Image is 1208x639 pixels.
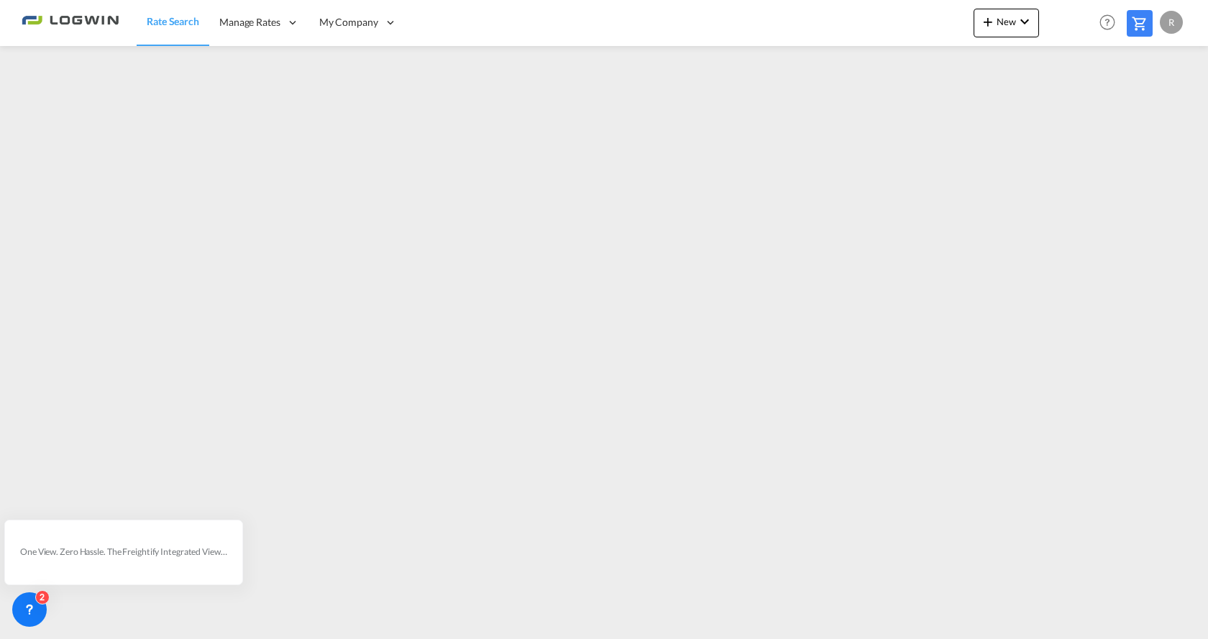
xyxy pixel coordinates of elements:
[22,6,119,39] img: 2761ae10d95411efa20a1f5e0282d2d7.png
[1160,11,1183,34] div: R
[1095,10,1127,36] div: Help
[979,13,997,30] md-icon: icon-plus 400-fg
[219,15,280,29] span: Manage Rates
[1095,10,1120,35] span: Help
[147,15,199,27] span: Rate Search
[319,15,378,29] span: My Company
[974,9,1039,37] button: icon-plus 400-fgNewicon-chevron-down
[1016,13,1033,30] md-icon: icon-chevron-down
[979,16,1033,27] span: New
